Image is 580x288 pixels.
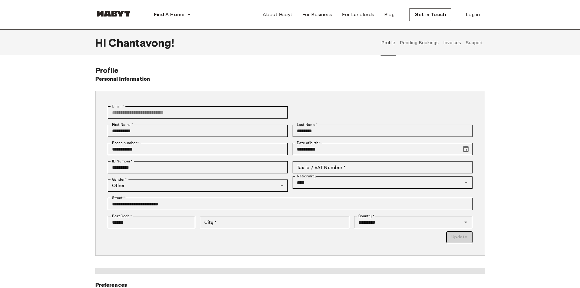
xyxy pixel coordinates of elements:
[466,11,480,18] span: Log in
[462,218,470,226] button: Open
[379,29,485,56] div: user profile tabs
[302,11,332,18] span: For Business
[358,213,374,219] label: Country
[258,9,297,21] a: About Habyt
[112,158,132,164] label: ID Number
[297,122,318,127] label: Last Name
[263,11,292,18] span: About Habyt
[112,177,127,182] label: Gender
[414,11,446,18] span: Get in Touch
[384,11,395,18] span: Blog
[95,11,132,17] img: Habyt
[460,143,472,155] button: Choose date, selected date is Jun 20, 1992
[154,11,185,18] span: Find A Home
[112,104,124,109] label: Email
[95,75,150,84] h6: Personal Information
[442,29,462,56] button: Invoices
[95,36,108,49] span: Hi
[149,9,196,21] button: Find A Home
[465,29,483,56] button: Support
[112,195,125,201] label: Street
[108,36,174,49] span: Chantavong !
[112,140,139,146] label: Phone number
[108,106,288,119] div: You can't change your email address at the moment. Please reach out to customer support in case y...
[337,9,379,21] a: For Landlords
[112,213,132,219] label: Post Code
[409,8,451,21] button: Get in Touch
[95,66,119,75] span: Profile
[297,140,321,146] label: Date of birth
[399,29,440,56] button: Pending Bookings
[112,122,133,127] label: First Name
[379,9,400,21] a: Blog
[297,9,337,21] a: For Business
[381,29,396,56] button: Profile
[461,9,485,21] a: Log in
[462,178,470,187] button: Open
[108,180,288,192] div: Other
[297,174,316,179] label: Nationality
[342,11,374,18] span: For Landlords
